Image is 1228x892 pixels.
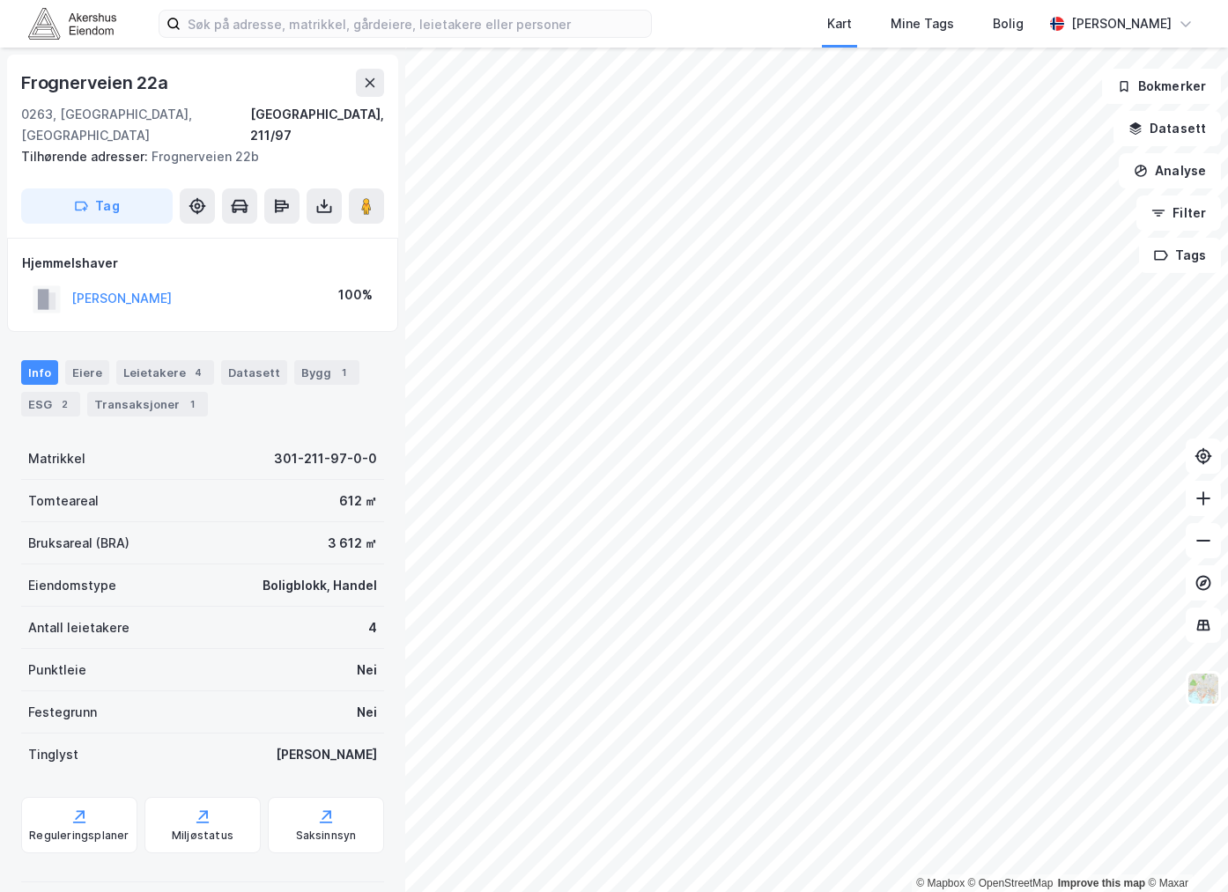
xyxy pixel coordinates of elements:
[28,490,99,512] div: Tomteareal
[335,364,352,381] div: 1
[183,395,201,413] div: 1
[1136,195,1221,231] button: Filter
[368,617,377,638] div: 4
[339,490,377,512] div: 612 ㎡
[21,69,172,97] div: Frognerveien 22a
[294,360,359,385] div: Bygg
[916,877,965,889] a: Mapbox
[296,829,357,843] div: Saksinnsyn
[338,284,373,306] div: 100%
[1140,807,1228,892] iframe: Chat Widget
[1140,807,1228,892] div: Kontrollprogram for chat
[968,877,1054,889] a: OpenStreetMap
[28,702,97,723] div: Festegrunn
[274,448,377,469] div: 301-211-97-0-0
[116,360,214,385] div: Leietakere
[1187,672,1220,705] img: Z
[87,392,208,417] div: Transaksjoner
[21,104,250,146] div: 0263, [GEOGRAPHIC_DATA], [GEOGRAPHIC_DATA]
[22,253,383,274] div: Hjemmelshaver
[357,702,377,723] div: Nei
[891,13,954,34] div: Mine Tags
[827,13,852,34] div: Kart
[55,395,73,413] div: 2
[21,146,370,167] div: Frognerveien 22b
[28,617,129,638] div: Antall leietakere
[1071,13,1172,34] div: [PERSON_NAME]
[28,660,86,681] div: Punktleie
[189,364,207,381] div: 4
[28,533,129,554] div: Bruksareal (BRA)
[357,660,377,681] div: Nei
[21,149,152,164] span: Tilhørende adresser:
[29,829,129,843] div: Reguleringsplaner
[28,8,116,39] img: akershus-eiendom-logo.9091f326c980b4bce74ccdd9f866810c.svg
[172,829,233,843] div: Miljøstatus
[21,360,58,385] div: Info
[21,188,173,224] button: Tag
[21,392,80,417] div: ESG
[1113,111,1221,146] button: Datasett
[65,360,109,385] div: Eiere
[221,360,287,385] div: Datasett
[276,744,377,765] div: [PERSON_NAME]
[181,11,651,37] input: Søk på adresse, matrikkel, gårdeiere, leietakere eller personer
[993,13,1024,34] div: Bolig
[28,448,85,469] div: Matrikkel
[250,104,384,146] div: [GEOGRAPHIC_DATA], 211/97
[28,575,116,596] div: Eiendomstype
[1058,877,1145,889] a: Improve this map
[1102,69,1221,104] button: Bokmerker
[1139,238,1221,273] button: Tags
[328,533,377,554] div: 3 612 ㎡
[28,744,78,765] div: Tinglyst
[1119,153,1221,188] button: Analyse
[263,575,377,596] div: Boligblokk, Handel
